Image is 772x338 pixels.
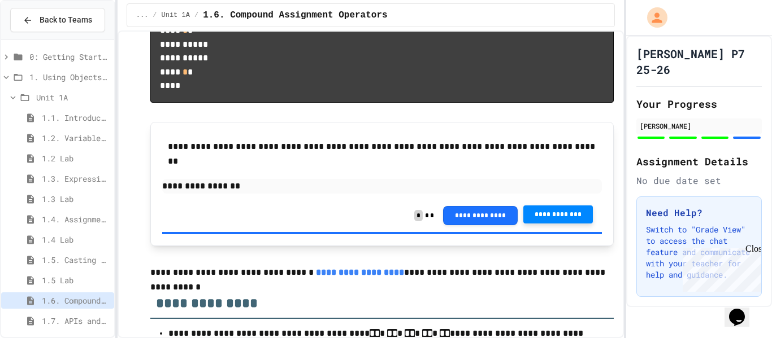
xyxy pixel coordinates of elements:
[646,224,752,280] p: Switch to "Grade View" to access the chat feature and communicate with your teacher for help and ...
[42,213,110,225] span: 1.4. Assignment and Input
[678,244,761,292] iframe: chat widget
[636,46,762,77] h1: [PERSON_NAME] P7 25-26
[194,11,198,20] span: /
[725,293,761,327] iframe: chat widget
[42,152,110,164] span: 1.2 Lab
[40,14,92,26] span: Back to Teams
[136,11,149,20] span: ...
[636,153,762,169] h2: Assignment Details
[153,11,157,20] span: /
[42,315,110,327] span: 1.7. APIs and Libraries
[203,8,387,22] span: 1.6. Compound Assignment Operators
[162,11,190,20] span: Unit 1A
[29,71,110,83] span: 1. Using Objects and Methods
[29,51,110,63] span: 0: Getting Started
[636,174,762,187] div: No due date set
[42,132,110,144] span: 1.2. Variables and Data Types
[42,112,110,124] span: 1.1. Introduction to Algorithms, Programming, and Compilers
[5,5,78,72] div: Chat with us now!Close
[42,295,110,306] span: 1.6. Compound Assignment Operators
[42,254,110,266] span: 1.5. Casting and Ranges of Values
[42,193,110,205] span: 1.3 Lab
[42,274,110,286] span: 1.5 Lab
[640,121,758,131] div: [PERSON_NAME]
[635,5,670,30] div: My Account
[36,91,110,103] span: Unit 1A
[646,206,752,220] h3: Need Help?
[42,234,110,245] span: 1.4 Lab
[42,173,110,185] span: 1.3. Expressions and Output [New]
[636,96,762,112] h2: Your Progress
